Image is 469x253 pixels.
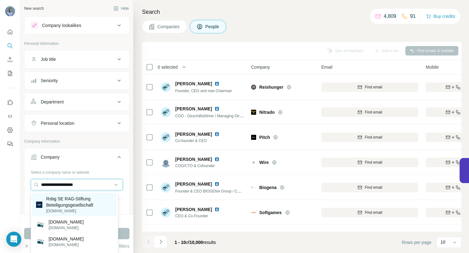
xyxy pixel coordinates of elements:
[251,64,270,70] span: Company
[46,208,113,214] p: [DOMAIN_NAME]
[365,210,382,215] span: Find email
[321,183,418,192] button: Find email
[5,26,15,38] button: Quick start
[440,239,445,245] p: 10
[49,225,84,231] p: [DOMAIN_NAME]
[259,134,270,140] span: Pitch
[321,64,332,70] span: Email
[24,150,129,167] button: Company
[24,41,129,46] p: Personal information
[175,231,212,238] span: [PERSON_NAME]
[157,24,180,30] span: Companies
[251,85,256,90] img: Logo of Reishunger
[365,84,382,90] span: Find email
[251,160,256,165] img: Logo of Wire
[259,109,275,115] span: Nitrado
[24,116,129,131] button: Personal location
[6,232,21,247] div: Open Intercom Messenger
[321,82,418,92] button: Find email
[175,131,212,137] span: [PERSON_NAME]
[36,237,45,246] img: partypartnersbg.com
[49,236,84,242] p: [DOMAIN_NAME]
[175,81,212,87] span: [PERSON_NAME]
[214,207,219,212] img: LinkedIn logo
[5,138,15,150] button: Feedback
[175,181,212,187] span: [PERSON_NAME]
[410,13,416,20] p: 91
[365,109,382,115] span: Find email
[109,4,133,13] button: Hide
[402,239,431,245] span: Rows per page
[175,163,227,169] span: COO/CTO & Cofounder
[175,113,310,118] span: COO - Geschäftsführer / Managing Director - Vice President marbis/Nitrado USA
[321,108,418,117] button: Find email
[42,22,81,29] div: Company lookalikes
[5,68,15,79] button: My lists
[251,185,256,190] img: Logo of Biogena
[24,243,42,249] button: Clear
[161,157,171,167] img: Avatar
[175,240,216,245] span: results
[365,134,382,140] span: Find email
[24,6,44,11] div: New search
[384,13,396,20] p: 4,809
[259,84,283,90] span: Reishunger
[161,182,171,192] img: Avatar
[5,97,15,108] button: Use Surfe on LinkedIn
[155,235,167,248] button: Navigate to next page
[175,106,212,112] span: [PERSON_NAME]
[158,64,178,70] span: 0 selected
[161,82,171,92] img: Avatar
[161,107,171,117] img: Avatar
[36,220,45,229] img: lawyersbg.com
[321,208,418,217] button: Find email
[365,185,382,190] span: Find email
[175,240,186,245] span: 1 - 10
[175,156,212,162] span: [PERSON_NAME]
[205,24,220,30] span: People
[175,213,227,219] span: CEO & Co-Founder
[259,209,282,216] span: Softgames
[214,81,219,86] img: LinkedIn logo
[142,8,461,16] h4: Search
[5,124,15,136] button: Dashboard
[426,64,439,70] span: Mobile
[259,159,269,166] span: Wire
[5,6,15,16] img: Avatar
[24,73,129,88] button: Seniority
[36,202,42,208] img: Rsbg SE RAG-Stiftung Beteiligungsgesellschaft
[24,94,129,109] button: Department
[41,120,74,126] div: Personal location
[31,167,123,175] div: Select a company name or website
[251,110,256,115] img: Logo of Nitrado
[5,111,15,122] button: Use Surfe API
[41,99,64,105] div: Department
[214,106,219,111] img: LinkedIn logo
[49,219,84,225] p: [DOMAIN_NAME]
[214,157,219,162] img: LinkedIn logo
[214,182,219,187] img: LinkedIn logo
[46,196,113,208] p: Rsbg SE RAG-Stiftung Beteiligungsgesellschaft
[24,52,129,67] button: Job title
[5,40,15,51] button: Search
[259,184,277,191] span: Biogena
[49,242,84,248] p: [DOMAIN_NAME]
[5,54,15,65] button: Enrich CSV
[41,56,56,62] div: Job title
[175,138,227,144] span: Co-founder & CEO
[41,77,58,84] div: Seniority
[24,18,129,33] button: Company lookalikes
[41,154,60,160] div: Company
[251,210,256,215] img: Logo of Softgames
[175,188,286,193] span: Founder & CEO BIOGENA Group / CEO [PERSON_NAME] Group
[190,240,203,245] span: 10,000
[365,160,382,165] span: Find email
[161,132,171,142] img: Avatar
[186,240,190,245] span: of
[161,208,171,218] img: Avatar
[321,133,418,142] button: Find email
[321,158,418,167] button: Find email
[426,12,455,21] button: Buy credits
[214,132,219,137] img: LinkedIn logo
[175,89,232,93] span: Founder, CEO and now Chairman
